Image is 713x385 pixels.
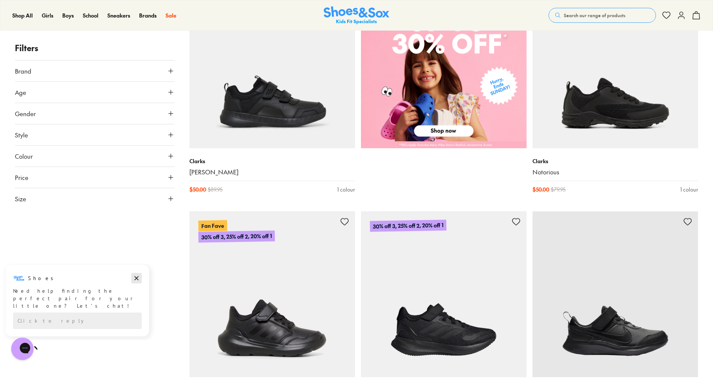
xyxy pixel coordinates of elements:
div: Need help finding the perfect pair for your little one? Let’s chat! [13,24,142,46]
p: Clarks [533,157,698,165]
a: School [83,12,98,19]
div: Campaign message [6,1,149,73]
iframe: Gorgias live chat messenger [7,335,37,363]
div: 1 colour [680,186,698,193]
a: Sale [166,12,176,19]
img: Shoes logo [13,9,25,21]
span: $ 50.00 [533,186,549,193]
a: Brands [139,12,157,19]
span: Age [15,88,26,97]
a: Fan Fave30% off 3, 25% off 2, 20% off 1 [189,211,355,377]
span: Gender [15,109,36,118]
a: Shoes & Sox [324,6,389,25]
a: Sneakers [107,12,130,19]
span: Search our range of products [564,12,625,19]
a: Boys [62,12,74,19]
p: Fan Fave [198,220,227,231]
img: SNS_Logo_Responsive.svg [324,6,389,25]
button: Gender [15,103,175,124]
button: Size [15,188,175,209]
div: 1 colour [337,186,355,193]
a: 30% off 3, 25% off 2, 20% off 1 [361,211,527,377]
button: Price [15,167,175,188]
div: Message from Shoes. Need help finding the perfect pair for your little one? Let’s chat! [6,9,149,46]
a: Shop All [12,12,33,19]
span: Style [15,130,28,139]
button: Colour [15,146,175,167]
p: Filters [15,42,175,54]
div: Reply to the campaigns [13,49,142,65]
span: $ 89.95 [208,186,223,193]
span: $ 79.95 [551,186,566,193]
a: [PERSON_NAME] [189,168,355,176]
span: Price [15,173,28,182]
button: Search our range of products [549,8,656,23]
span: Brand [15,66,31,75]
h3: Shoes [28,11,57,18]
a: Notorious [533,168,698,176]
span: Size [15,194,26,203]
span: Colour [15,152,33,161]
p: Clarks [189,157,355,165]
p: 30% off 3, 25% off 2, 20% off 1 [370,220,446,232]
button: Brand [15,60,175,81]
p: 30% off 3, 25% off 2, 20% off 1 [198,230,275,243]
a: Girls [42,12,53,19]
button: Style [15,124,175,145]
span: $ 50.00 [189,186,206,193]
button: Age [15,82,175,103]
button: Dismiss campaign [131,9,142,20]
